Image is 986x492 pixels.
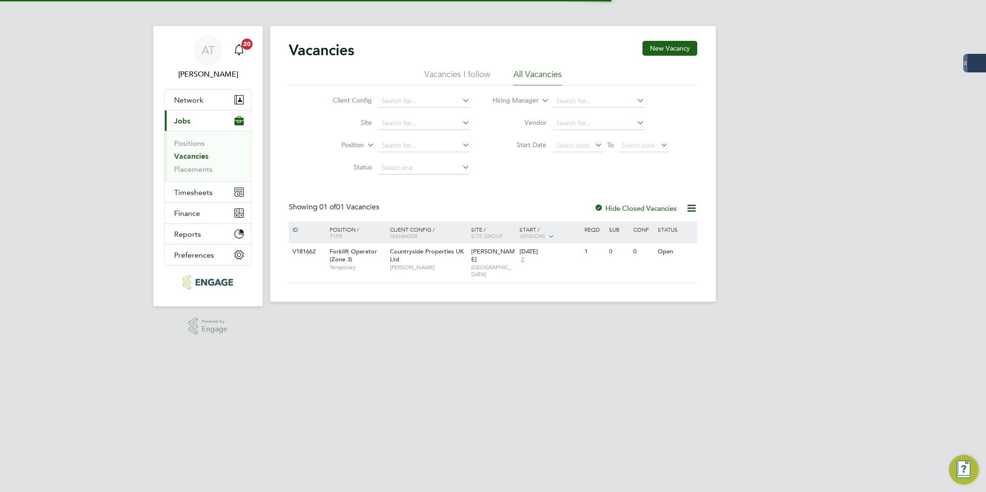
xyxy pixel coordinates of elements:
input: Search for... [553,117,644,130]
a: Vacancies [174,152,208,161]
span: Finance [174,209,200,218]
button: Preferences [165,245,251,265]
span: Manager [390,232,417,240]
input: Select one [378,162,470,175]
span: 01 Vacancies [319,202,379,212]
label: Site [318,118,372,127]
button: Network [165,90,251,110]
span: Preferences [174,251,214,259]
a: AT[PERSON_NAME] [164,35,252,80]
span: Site Group [471,232,503,240]
span: To [604,139,616,151]
label: Start Date [493,141,546,149]
span: Jobs [174,117,190,125]
span: 01 of [319,202,336,212]
span: Temporary [330,264,385,271]
button: Timesheets [165,182,251,202]
label: Client Config [318,96,372,104]
label: Hide Closed Vacancies [594,204,677,213]
div: 1 [582,243,606,260]
div: V181662 [290,243,323,260]
button: Reports [165,224,251,244]
li: All Vacancies [513,69,562,85]
label: Vendor [493,118,546,127]
label: Position [311,141,364,150]
input: Search for... [378,139,470,152]
div: Client Config / [388,221,469,244]
span: Engage [201,325,227,333]
span: Amelia Taylor [164,69,252,80]
div: ID [290,221,323,237]
img: konnectrecruit-logo-retina.png [183,275,233,290]
button: Jobs [165,110,251,131]
div: [DATE] [519,248,580,256]
span: [PERSON_NAME] [471,247,515,263]
span: 20 [241,39,253,50]
span: Network [174,96,203,104]
span: Reports [174,230,201,239]
a: Positions [174,139,205,148]
a: Powered byEngage [188,317,228,335]
span: Select date [622,141,655,149]
span: Type [330,232,343,240]
div: Reqd [582,221,606,237]
span: AT [201,44,215,56]
input: Search for... [378,117,470,130]
span: Forklift Operator (Zone 3) [330,247,377,263]
input: Search for... [553,95,644,108]
div: Conf [631,221,655,237]
span: Select date [556,141,590,149]
div: Site / [469,221,518,244]
button: Engage Resource Center [949,455,979,485]
div: 0 [631,243,655,260]
a: Placements [174,165,213,174]
span: Countryside Properties UK Ltd [390,247,464,263]
li: Vacancies I follow [424,69,490,85]
a: 20 [230,35,248,65]
span: Vendors [519,232,545,240]
div: Status [655,221,696,237]
span: Powered by [201,317,227,325]
div: Position / [323,221,388,244]
span: [PERSON_NAME] [390,264,467,271]
label: Hiring Manager [485,96,538,105]
button: Finance [165,203,251,223]
h2: Vacancies [289,41,354,59]
span: Timesheets [174,188,213,197]
div: Sub [607,221,631,237]
nav: Main navigation [153,26,263,306]
span: [GEOGRAPHIC_DATA] [471,264,515,278]
div: Start / [517,221,582,245]
div: Jobs [165,131,251,181]
div: Open [655,243,696,260]
label: Status [318,163,372,171]
div: Showing [289,202,381,212]
input: Search for... [378,95,470,108]
a: Go to home page [164,275,252,290]
div: 0 [607,243,631,260]
span: 2 [519,256,525,264]
button: New Vacancy [642,41,697,56]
